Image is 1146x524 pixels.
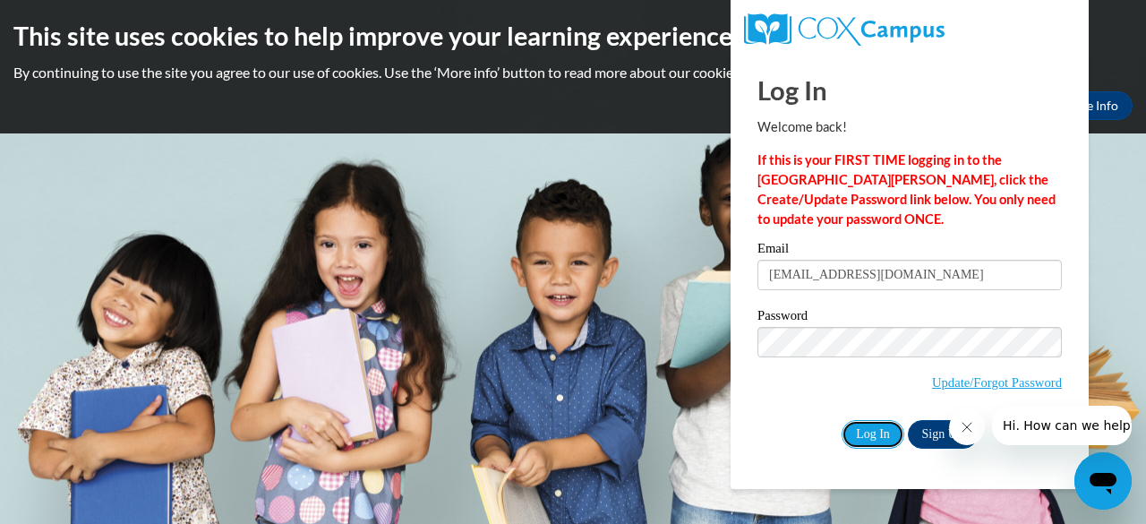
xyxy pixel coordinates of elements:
input: Log In [842,420,904,449]
a: Sign Up [908,420,978,449]
iframe: Button to launch messaging window [1074,452,1132,510]
strong: If this is your FIRST TIME logging in to the [GEOGRAPHIC_DATA][PERSON_NAME], click the Create/Upd... [757,152,1056,227]
iframe: Message from company [992,406,1132,445]
h2: This site uses cookies to help improve your learning experience. [13,18,1133,54]
a: Update/Forgot Password [932,375,1062,390]
img: COX Campus [744,13,945,46]
label: Email [757,242,1062,260]
label: Password [757,309,1062,327]
span: Hi. How can we help? [11,13,145,27]
iframe: Close message [949,409,985,445]
p: By continuing to use the site you agree to our use of cookies. Use the ‘More info’ button to read... [13,63,1133,82]
p: Welcome back! [757,117,1062,137]
a: More Info [1048,91,1133,120]
h1: Log In [757,72,1062,108]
